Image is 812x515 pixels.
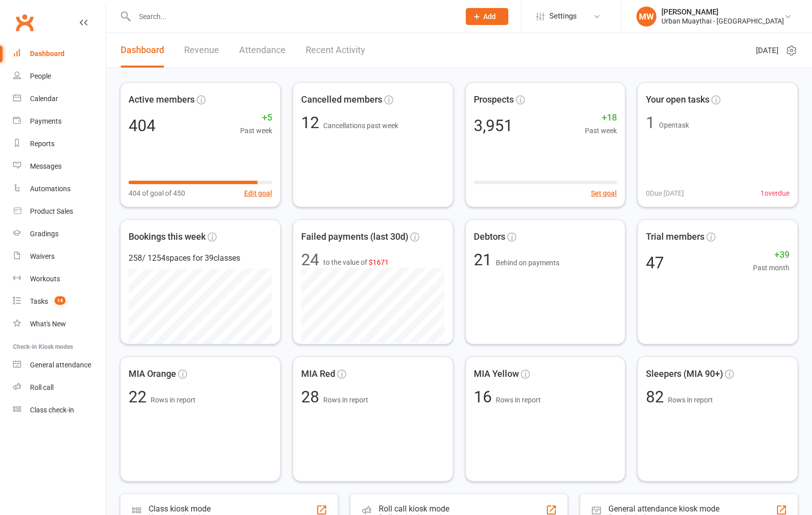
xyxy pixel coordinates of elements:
div: 3,951 [474,118,513,134]
span: 28 [301,387,323,406]
span: Add [483,13,496,21]
span: MIA Yellow [474,367,519,381]
span: Settings [549,5,577,28]
div: Workouts [30,275,60,283]
span: Rows in report [668,396,713,404]
a: Clubworx [12,10,37,35]
div: 1 [646,115,655,131]
span: Rows in report [496,396,541,404]
a: Attendance [239,33,286,68]
span: Open task [659,121,689,129]
a: Recent Activity [306,33,365,68]
span: $1671 [369,258,389,266]
span: 0 Due [DATE] [646,188,684,199]
a: Revenue [184,33,219,68]
span: 1 overdue [760,188,789,199]
span: +18 [585,111,617,125]
div: [PERSON_NAME] [661,8,784,17]
span: Rows in report [323,396,368,404]
span: [DATE] [756,45,778,57]
a: Reports [13,133,106,155]
div: Dashboard [30,50,65,58]
span: to the value of [323,257,389,268]
div: Automations [30,185,71,193]
div: Reports [30,140,55,148]
span: Prospects [474,93,514,107]
div: People [30,72,51,80]
a: Automations [13,178,106,200]
span: +39 [753,248,789,262]
div: Calendar [30,95,58,103]
span: 21 [474,250,496,269]
button: Add [466,8,508,25]
div: Gradings [30,230,59,238]
a: Calendar [13,88,106,110]
div: Class check-in [30,406,74,414]
span: 14 [55,296,66,305]
a: Messages [13,155,106,178]
span: Behind on payments [496,259,559,267]
span: Bookings this week [129,230,206,244]
a: Dashboard [13,43,106,65]
span: Failed payments (last 30d) [301,230,408,244]
span: Cancellations past week [323,122,398,130]
span: 82 [646,387,668,406]
span: Active members [129,93,195,107]
a: Workouts [13,268,106,290]
button: Set goal [591,188,617,199]
span: Your open tasks [646,93,709,107]
span: Debtors [474,230,505,244]
input: Search... [132,10,453,24]
span: Past month [753,262,789,273]
a: Product Sales [13,200,106,223]
a: Waivers [13,245,106,268]
span: 22 [129,387,151,406]
div: 404 [129,118,156,134]
button: Edit goal [244,188,272,199]
a: Tasks 14 [13,290,106,313]
div: Waivers [30,252,55,260]
div: Roll call [30,383,54,391]
span: MIA Red [301,367,335,381]
div: 47 [646,255,664,271]
a: Payments [13,110,106,133]
span: 404 of goal of 450 [129,188,185,199]
div: MW [636,7,656,27]
div: General attendance [30,361,91,369]
div: 24 [301,252,319,268]
div: Payments [30,117,62,125]
div: Roll call kiosk mode [379,504,451,513]
span: Trial members [646,230,704,244]
span: Past week [240,125,272,136]
a: Gradings [13,223,106,245]
div: Tasks [30,297,48,305]
span: Rows in report [151,396,196,404]
a: What's New [13,313,106,335]
a: People [13,65,106,88]
div: General attendance kiosk mode [608,504,719,513]
div: Urban Muaythai - [GEOGRAPHIC_DATA] [661,17,784,26]
a: Class kiosk mode [13,399,106,421]
a: Dashboard [121,33,164,68]
span: Past week [585,125,617,136]
div: Messages [30,162,62,170]
div: 258 / 1254 spaces for 39 classes [129,252,272,265]
span: +5 [240,111,272,125]
span: 12 [301,113,323,132]
div: What's New [30,320,66,328]
span: 16 [474,387,496,406]
span: Sleepers (MIA 90+) [646,367,723,381]
span: MIA Orange [129,367,176,381]
span: Cancelled members [301,93,382,107]
div: Class kiosk mode [149,504,211,513]
a: General attendance kiosk mode [13,354,106,376]
div: Product Sales [30,207,73,215]
a: Roll call [13,376,106,399]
